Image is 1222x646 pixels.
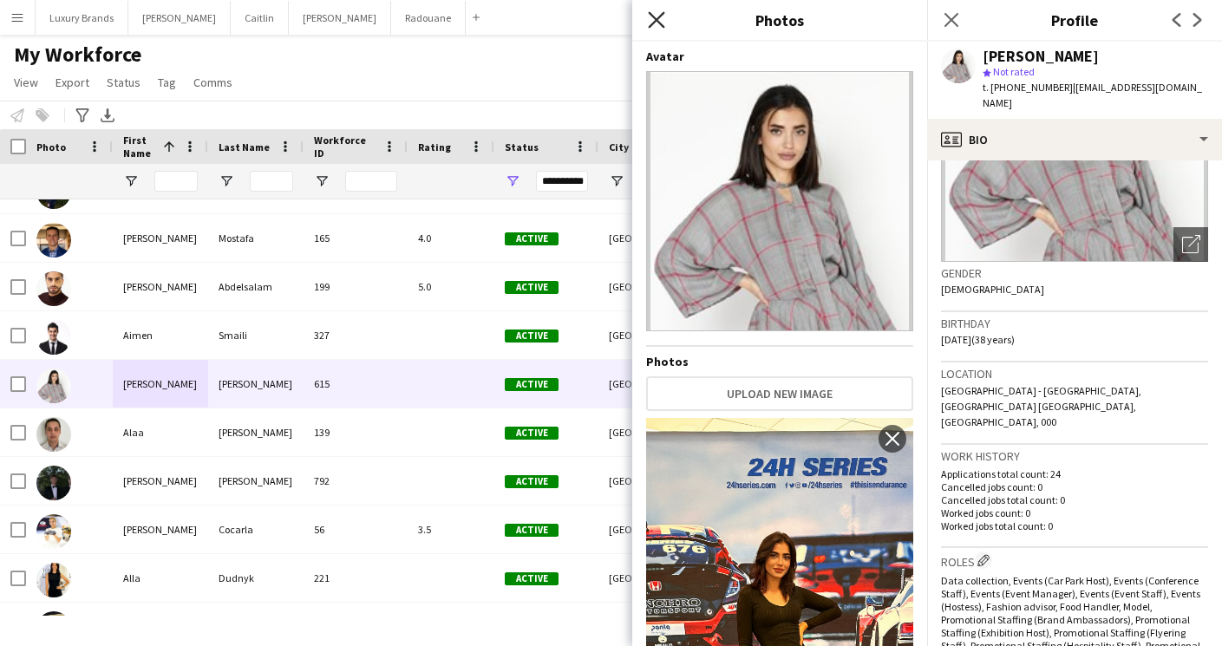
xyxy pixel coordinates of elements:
div: 615 [304,360,408,408]
span: My Workforce [14,42,141,68]
span: Photo [36,140,66,153]
span: | [EMAIL_ADDRESS][DOMAIN_NAME] [983,81,1202,109]
div: [GEOGRAPHIC_DATA] [598,554,702,602]
span: Active [505,524,559,537]
div: [GEOGRAPHIC_DATA] [598,214,702,262]
span: City [609,140,629,153]
button: Radouane [391,1,466,35]
span: Active [505,475,559,488]
div: Bio [927,119,1222,160]
img: Ahmed Abdelsalam [36,271,71,306]
span: [DEMOGRAPHIC_DATA] [941,283,1044,296]
span: Status [107,75,140,90]
img: Aimen Smaili [36,320,71,355]
span: [DATE] (38 years) [941,333,1015,346]
div: [PERSON_NAME] [983,49,1099,64]
div: 327 [304,311,408,359]
span: Not rated [993,65,1035,78]
span: Comms [193,75,232,90]
div: [GEOGRAPHIC_DATA] [598,506,702,553]
button: [PERSON_NAME] [289,1,391,35]
div: [PERSON_NAME] [208,360,304,408]
a: Comms [186,71,239,94]
span: Active [505,232,559,245]
img: Alexandra Cocarla [36,514,71,549]
div: 4.0 [408,214,494,262]
button: Luxury Brands [36,1,128,35]
div: Dudnyk [208,554,304,602]
div: [GEOGRAPHIC_DATA] [598,457,702,505]
h3: Profile [927,9,1222,31]
input: First Name Filter Input [154,171,198,192]
p: Cancelled jobs count: 0 [941,480,1208,493]
p: Applications total count: 24 [941,467,1208,480]
span: [GEOGRAPHIC_DATA] - [GEOGRAPHIC_DATA], [GEOGRAPHIC_DATA] [GEOGRAPHIC_DATA], [GEOGRAPHIC_DATA], 000 [941,384,1141,428]
img: Crew avatar [646,71,913,331]
div: [PERSON_NAME] [113,263,208,310]
a: Export [49,71,96,94]
img: Amanda Neme [36,611,71,646]
input: Workforce ID Filter Input [345,171,397,192]
h3: Birthday [941,316,1208,331]
img: Alexander Swann [36,466,71,500]
h3: Location [941,366,1208,382]
span: Last Name [219,140,270,153]
span: View [14,75,38,90]
button: Open Filter Menu [609,173,624,189]
img: Akbari Parker [36,369,71,403]
h4: Photos [646,354,913,369]
div: [PERSON_NAME] [208,408,304,456]
button: [PERSON_NAME] [128,1,231,35]
button: Open Filter Menu [219,173,234,189]
p: Worked jobs total count: 0 [941,519,1208,532]
div: [PERSON_NAME] [208,457,304,505]
span: Active [505,427,559,440]
div: Smaili [208,311,304,359]
span: Active [505,378,559,391]
button: Upload new image [646,376,913,411]
span: Tag [158,75,176,90]
a: Status [100,71,147,94]
div: [GEOGRAPHIC_DATA] [598,360,702,408]
app-action-btn: Advanced filters [72,105,93,126]
div: 139 [304,408,408,456]
div: Alla [113,554,208,602]
div: 165 [304,214,408,262]
h3: Gender [941,265,1208,281]
button: Open Filter Menu [123,173,139,189]
button: Open Filter Menu [505,173,520,189]
span: Rating [418,140,451,153]
div: 56 [304,506,408,553]
div: 3.5 [408,506,494,553]
div: Mostafa [208,214,304,262]
input: Last Name Filter Input [250,171,293,192]
div: Aimen [113,311,208,359]
span: t. [PHONE_NUMBER] [983,81,1073,94]
span: Active [505,572,559,585]
div: [PERSON_NAME] [113,214,208,262]
div: Open photos pop-in [1173,227,1208,262]
a: View [7,71,45,94]
span: Active [505,281,559,294]
p: Worked jobs count: 0 [941,506,1208,519]
div: [PERSON_NAME] [113,506,208,553]
span: Active [505,330,559,343]
button: Caitlin [231,1,289,35]
div: [PERSON_NAME] [113,457,208,505]
a: Tag [151,71,183,94]
div: [GEOGRAPHIC_DATA] [598,263,702,310]
span: Status [505,140,539,153]
h3: Work history [941,448,1208,464]
h3: Roles [941,551,1208,570]
div: [PERSON_NAME] [113,360,208,408]
h4: Avatar [646,49,913,64]
app-action-btn: Export XLSX [97,105,118,126]
p: Cancelled jobs total count: 0 [941,493,1208,506]
button: Open Filter Menu [314,173,330,189]
span: Workforce ID [314,134,376,160]
div: [GEOGRAPHIC_DATA] [598,408,702,456]
span: Export [56,75,89,90]
div: 792 [304,457,408,505]
div: 199 [304,263,408,310]
h3: Photos [632,9,927,31]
